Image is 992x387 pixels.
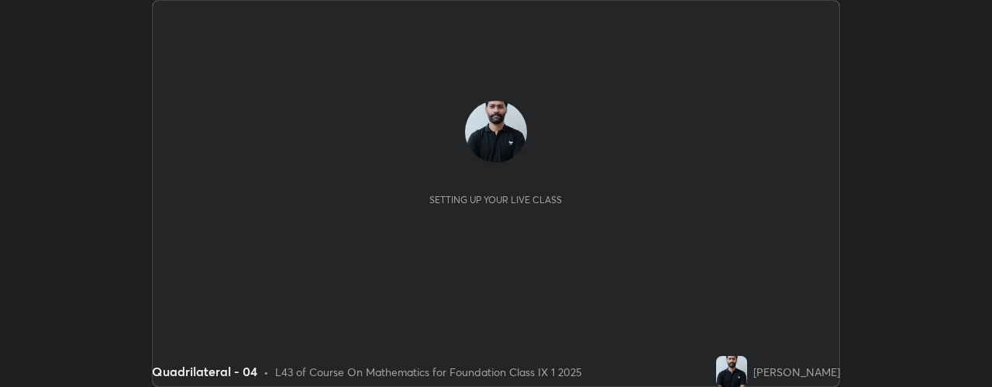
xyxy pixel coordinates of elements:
[753,364,840,380] div: [PERSON_NAME]
[152,362,257,381] div: Quadrilateral - 04
[275,364,582,380] div: L43 of Course On Mathematics for Foundation Class IX 1 2025
[716,356,747,387] img: e085ba1f86984e2686c0a7d087b7734a.jpg
[465,101,527,163] img: e085ba1f86984e2686c0a7d087b7734a.jpg
[429,194,562,206] div: Setting up your live class
[263,364,269,380] div: •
